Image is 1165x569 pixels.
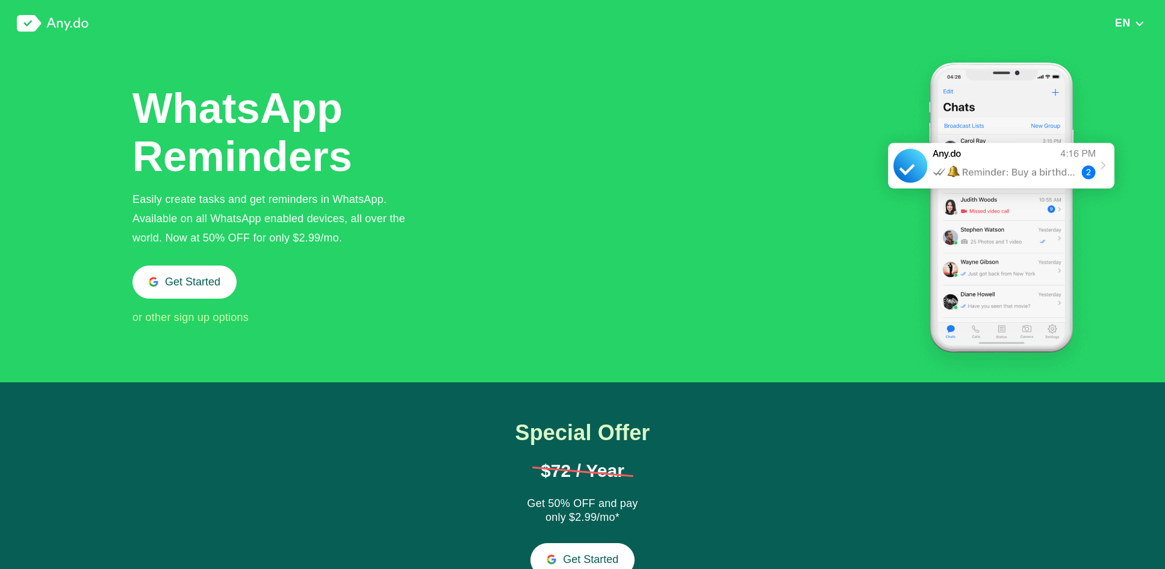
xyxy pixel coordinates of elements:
h1: WhatsApp Reminders [132,84,355,181]
div: Easily create tasks and get reminders in WhatsApp. Available on all WhatsApp enabled devices, all... [132,190,425,247]
button: Get Started [132,266,237,299]
button: EN [1111,16,1148,30]
span: or other sign up options [132,311,249,323]
img: WhatsApp Tasks & Reminders [872,47,1131,382]
div: Get 50% OFF and pay only $2.99/mo* [523,497,643,526]
h1: $72 / Year [532,462,633,480]
img: logo [17,15,89,32]
img: down [1134,19,1145,28]
span: EN [1115,17,1131,29]
h1: Special Offer [489,421,677,445]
